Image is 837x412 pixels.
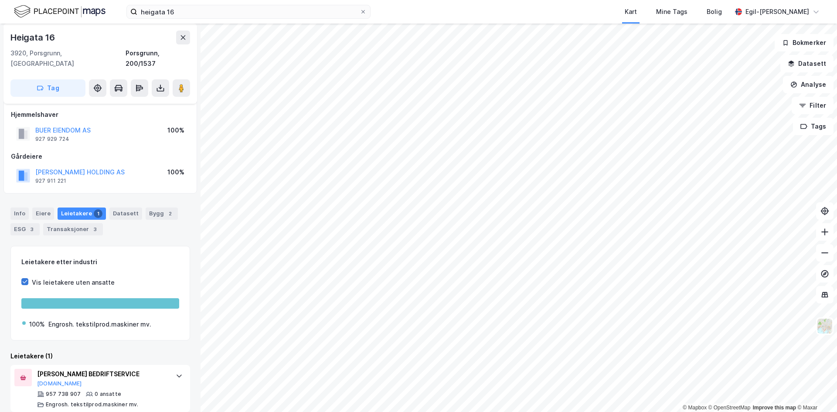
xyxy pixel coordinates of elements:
[745,7,809,17] div: Egil-[PERSON_NAME]
[10,223,40,235] div: ESG
[46,401,139,408] div: Engrosh. tekstilprod.maskiner mv.
[46,391,81,398] div: 957 738 907
[95,391,121,398] div: 0 ansatte
[35,177,66,184] div: 927 911 221
[10,351,190,361] div: Leietakere (1)
[146,208,178,220] div: Bygg
[14,4,105,19] img: logo.f888ab2527a4732fd821a326f86c7f29.svg
[21,257,179,267] div: Leietakere etter industri
[58,208,106,220] div: Leietakere
[792,97,834,114] button: Filter
[780,55,834,72] button: Datasett
[37,369,167,379] div: [PERSON_NAME] BEDRIFTSERVICE
[708,405,751,411] a: OpenStreetMap
[11,151,190,162] div: Gårdeiere
[166,209,174,218] div: 2
[753,405,796,411] a: Improve this map
[775,34,834,51] button: Bokmerker
[783,76,834,93] button: Analyse
[625,7,637,17] div: Kart
[707,7,722,17] div: Bolig
[11,109,190,120] div: Hjemmelshaver
[656,7,687,17] div: Mine Tags
[32,277,115,288] div: Vis leietakere uten ansatte
[167,167,184,177] div: 100%
[35,136,69,143] div: 927 929 724
[126,48,190,69] div: Porsgrunn, 200/1537
[27,225,36,234] div: 3
[91,225,99,234] div: 3
[94,209,102,218] div: 1
[137,5,360,18] input: Søk på adresse, matrikkel, gårdeiere, leietakere eller personer
[817,318,833,334] img: Z
[32,208,54,220] div: Eiere
[10,48,126,69] div: 3920, Porsgrunn, [GEOGRAPHIC_DATA]
[683,405,707,411] a: Mapbox
[29,319,45,330] div: 100%
[43,223,103,235] div: Transaksjoner
[10,31,57,44] div: Heigata 16
[10,79,85,97] button: Tag
[48,319,151,330] div: Engrosh. tekstilprod.maskiner mv.
[793,118,834,135] button: Tags
[37,380,82,387] button: [DOMAIN_NAME]
[793,370,837,412] iframe: Chat Widget
[167,125,184,136] div: 100%
[10,208,29,220] div: Info
[109,208,142,220] div: Datasett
